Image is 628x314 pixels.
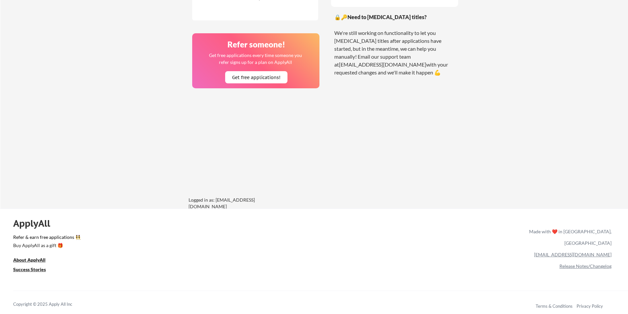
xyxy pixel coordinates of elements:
div: Logged in as: [EMAIL_ADDRESS][DOMAIN_NAME] [189,197,287,210]
a: Privacy Policy [577,303,603,309]
u: About ApplyAll [13,257,45,263]
div: Made with ❤️ in [GEOGRAPHIC_DATA], [GEOGRAPHIC_DATA] [526,226,612,249]
a: [EMAIL_ADDRESS][DOMAIN_NAME] [534,252,612,257]
div: Buy ApplyAll as a gift 🎁 [13,243,79,248]
div: Refer someone! [195,41,317,48]
div: 🔒🔑 We're still working on functionality to let you [MEDICAL_DATA] titles after applications have ... [334,13,455,76]
a: About ApplyAll [13,256,55,265]
div: Copyright © 2025 Apply All Inc [13,301,89,308]
a: Release Notes/Changelog [559,263,612,269]
a: Success Stories [13,266,55,274]
a: Refer & earn free applications 👯‍♀️ [13,235,391,242]
div: ApplyAll [13,218,58,229]
a: [EMAIL_ADDRESS][DOMAIN_NAME] [339,61,426,68]
strong: Need to [MEDICAL_DATA] titles? [347,14,427,20]
a: Buy ApplyAll as a gift 🎁 [13,242,79,250]
button: Get free applications! [225,71,287,83]
a: Terms & Conditions [536,303,573,309]
div: Get free applications every time someone you refer signs up for a plan on ApplyAll [208,52,302,66]
u: Success Stories [13,267,46,272]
